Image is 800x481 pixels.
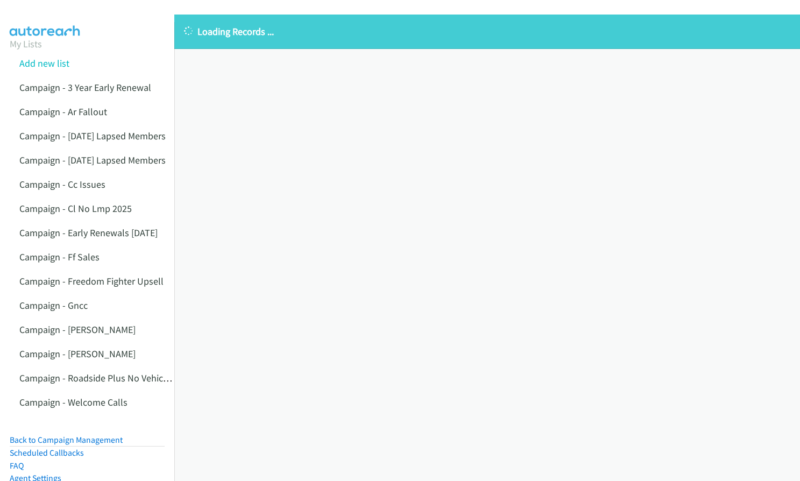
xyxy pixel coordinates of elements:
a: Campaign - [DATE] Lapsed Members [19,130,166,142]
p: Loading Records ... [184,24,790,39]
a: Campaign - Cl No Lmp 2025 [19,202,132,215]
a: Campaign - Early Renewals [DATE] [19,227,158,239]
a: Back to Campaign Management [10,435,123,445]
a: Add new list [19,57,69,69]
a: Campaign - Cc Issues [19,178,105,190]
a: Campaign - Ar Fallout [19,105,107,118]
a: Campaign - [PERSON_NAME] [19,348,136,360]
a: Campaign - Roadside Plus No Vehicles [19,372,175,384]
a: Campaign - 3 Year Early Renewal [19,81,151,94]
a: Campaign - Welcome Calls [19,396,128,408]
a: Scheduled Callbacks [10,448,84,458]
a: Campaign - Gncc [19,299,88,312]
a: Campaign - Ff Sales [19,251,100,263]
a: FAQ [10,461,24,471]
a: Campaign - Freedom Fighter Upsell [19,275,164,287]
a: My Lists [10,38,42,50]
a: Campaign - [PERSON_NAME] [19,323,136,336]
a: Campaign - [DATE] Lapsed Members [19,154,166,166]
